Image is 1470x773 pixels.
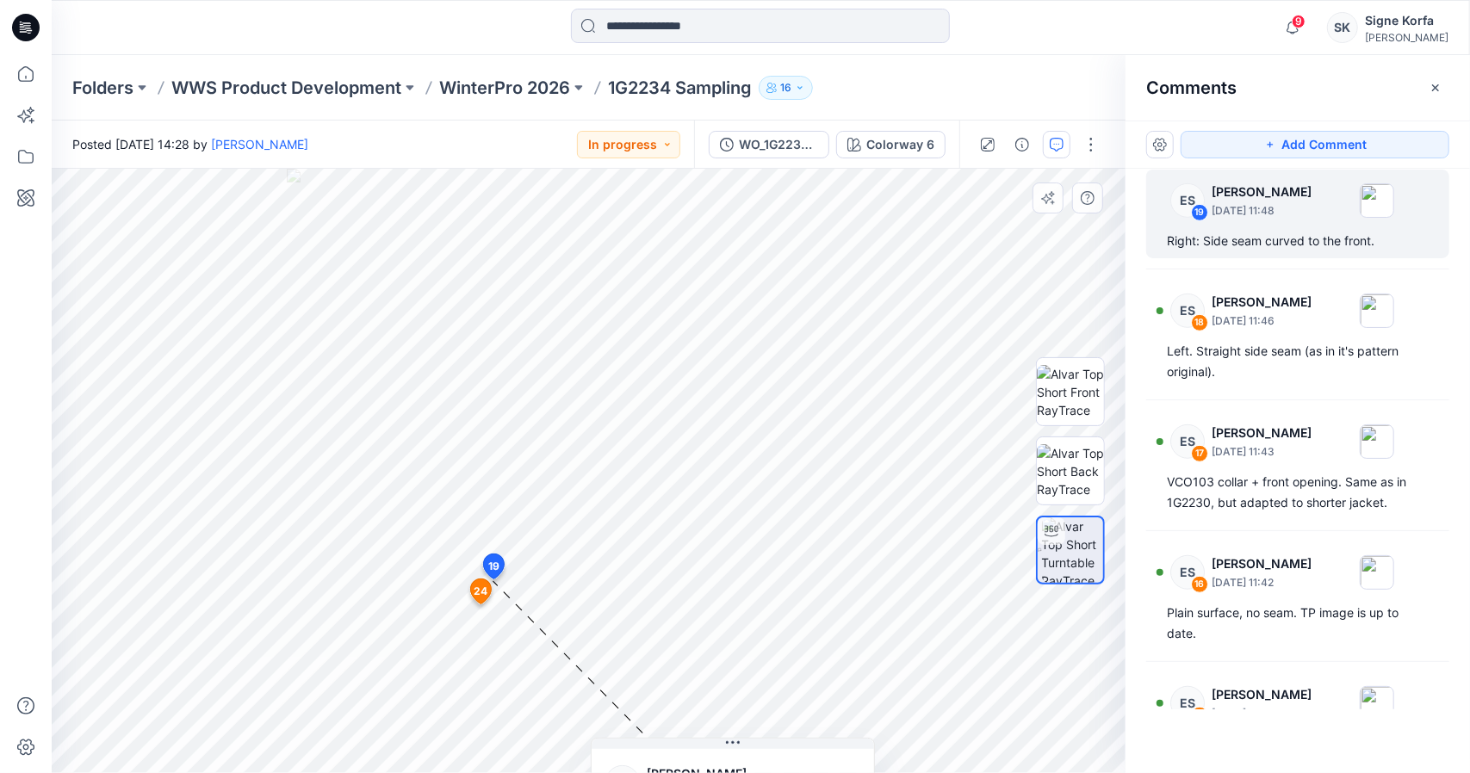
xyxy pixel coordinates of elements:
[1191,204,1208,221] div: 19
[1327,12,1358,43] div: SK
[474,584,488,599] span: 24
[1167,603,1429,644] div: Plain surface, no seam. TP image is up to date.
[836,131,946,158] button: Colorway 6
[1167,231,1429,251] div: Right: Side seam curved to the front.
[1212,574,1312,591] p: [DATE] 11:42
[1212,684,1312,705] p: [PERSON_NAME]
[1212,292,1312,312] p: [PERSON_NAME]
[1170,424,1205,459] div: ES
[488,559,499,574] span: 19
[739,135,818,154] div: WO_1G2234-3D-1
[72,135,308,153] span: Posted [DATE] 14:28 by
[1191,707,1208,724] div: 15
[171,76,401,100] a: WWS Product Development
[1191,576,1208,593] div: 16
[1037,444,1104,498] img: Alvar Top Short Back RayTrace
[1170,294,1205,328] div: ES
[1042,517,1103,583] img: Alvar Top Short Turntable RayTrace
[1191,445,1208,462] div: 17
[1212,443,1312,461] p: [DATE] 11:43
[1212,553,1312,574] p: [PERSON_NAME]
[608,76,752,100] p: 1G2234 Sampling
[1212,705,1312,722] p: [DATE] 11:38
[866,135,934,154] div: Colorway 6
[1212,423,1312,443] p: [PERSON_NAME]
[1008,131,1036,158] button: Details
[1212,312,1312,330] p: [DATE] 11:46
[1191,314,1208,331] div: 18
[1037,365,1104,419] img: Alvar Top Short Front RayTrace
[759,76,813,100] button: 16
[211,137,308,152] a: [PERSON_NAME]
[439,76,570,100] a: WinterPro 2026
[1365,31,1448,44] div: [PERSON_NAME]
[72,76,133,100] a: Folders
[1170,686,1205,720] div: ES
[780,78,791,97] p: 16
[1146,77,1237,98] h2: Comments
[1170,555,1205,590] div: ES
[1292,15,1306,28] span: 9
[1181,131,1449,158] button: Add Comment
[1212,182,1312,202] p: [PERSON_NAME]
[1365,10,1448,31] div: Signe Korfa
[709,131,829,158] button: WO_1G2234-3D-1
[1167,341,1429,382] div: Left. Straight side seam (as in it's pattern original).
[1212,202,1312,220] p: [DATE] 11:48
[1167,472,1429,513] div: VCO103 collar + front opening. Same as in 1G2230, but adapted to shorter jacket.
[1170,183,1205,218] div: ES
